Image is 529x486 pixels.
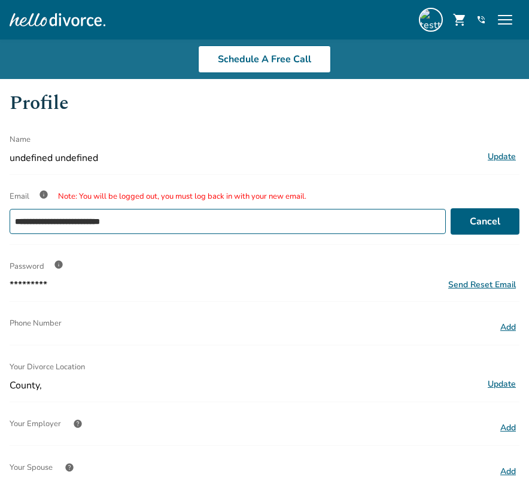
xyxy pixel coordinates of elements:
[448,279,516,290] div: Send Reset Email
[452,13,467,27] span: shopping_cart
[484,376,519,392] button: Update
[451,208,519,235] button: Cancel
[198,45,331,73] a: Schedule A Free Call
[10,261,44,272] span: Password
[10,89,519,118] h1: Profile
[484,149,519,165] button: Update
[10,379,479,392] span: County,
[10,455,53,479] span: Your Spouse
[54,260,63,269] span: info
[476,15,486,25] a: phone_in_talk
[497,320,519,335] button: Add
[10,151,479,165] span: undefined undefined
[495,10,515,29] span: menu
[58,191,306,202] span: Note: You will be logged out, you must log back in with your new email.
[73,419,83,429] span: help
[10,311,62,335] span: Phone Number
[65,463,74,472] span: help
[10,184,519,208] div: Email
[10,355,85,379] span: Your Divorce Location
[497,420,519,436] button: Add
[469,429,529,486] iframe: Chat Widget
[445,278,519,291] button: Send Reset Email
[419,8,443,32] img: testtesttesttee@yopmail.com
[39,190,48,199] span: info
[10,412,61,436] span: Your Employer
[10,127,31,151] span: Name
